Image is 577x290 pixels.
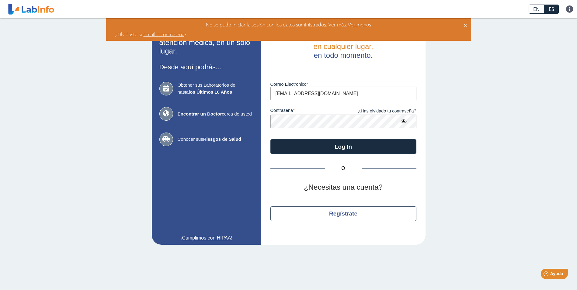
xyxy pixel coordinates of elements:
label: contraseña [270,108,343,115]
label: Correo Electronico [270,82,416,87]
button: Regístrate [270,206,416,221]
span: en cualquier lugar, [313,42,373,50]
b: Riesgos de Salud [203,136,241,142]
span: en todo momento. [314,51,373,59]
span: Obtener sus Laboratorios de hasta [178,82,254,95]
span: Ver menos [347,21,371,28]
a: EN [529,5,544,14]
h2: ¿Necesitas una cuenta? [270,183,416,192]
span: Conocer sus [178,136,254,143]
h2: Todas sus necesidades de atención médica, en un solo lugar. [159,29,254,56]
span: O [325,165,362,172]
span: cerca de usted [178,111,254,118]
a: email o contraseña [144,31,184,38]
a: ¡Cumplimos con HIPAA! [159,234,254,242]
iframe: Help widget launcher [523,266,570,283]
h3: Desde aquí podrás... [159,63,254,71]
a: ¿Has olvidado tu contraseña? [343,108,416,115]
span: No se pudo iniciar la sesión con los datos suministrados. Ver más. [206,21,347,28]
a: ES [544,5,559,14]
b: Encontrar un Doctor [178,111,222,116]
button: Log In [270,139,416,154]
b: los Últimos 10 Años [189,89,232,95]
span: ¿Olvidaste su ? [115,31,186,38]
